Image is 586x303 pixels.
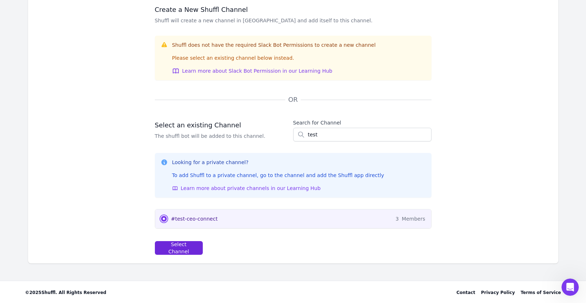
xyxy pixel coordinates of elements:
[288,95,298,105] h1: OR
[293,119,341,126] label: Search for Channel
[25,290,107,295] span: © 2025 Shuffl. All Rights Reserved
[155,241,203,255] button: Select Channel
[181,185,321,192] span: Learn more about private channels in our Learning Hub
[172,54,376,62] div: Please select an existing channel below instead.
[155,121,265,130] h3: Select an existing Channel
[161,241,197,255] div: Select Channel
[155,132,265,140] p: The shuffl bot will be added to this channel.
[171,215,218,222] span: # test-ceo-connect
[182,67,332,74] span: Learn more about Slack Bot Permission in our Learning Hub
[172,172,384,179] div: To add Shuffl to a private channel, go to the channel and add the Shuffl app directly
[172,159,249,165] span: Looking for a private channel?
[456,290,475,295] div: Contact
[402,216,425,222] span: Members
[155,17,431,24] p: Shuffl will create a new channel in [GEOGRAPHIC_DATA] and add itself to this channel.
[172,67,376,74] a: Learn more about Slack Bot Permission in our Learning Hub
[172,185,384,192] a: Learn more about private channels in our Learning Hub
[395,216,400,222] span: 3
[520,290,561,295] a: Terms of Service
[481,290,515,295] a: Privacy Policy
[155,5,431,14] h3: Create a New Shuffl Channel
[172,41,376,49] h3: Shuffl does not have the required Slack Bot Permissions to create a new channel
[562,279,579,296] iframe: Intercom live chat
